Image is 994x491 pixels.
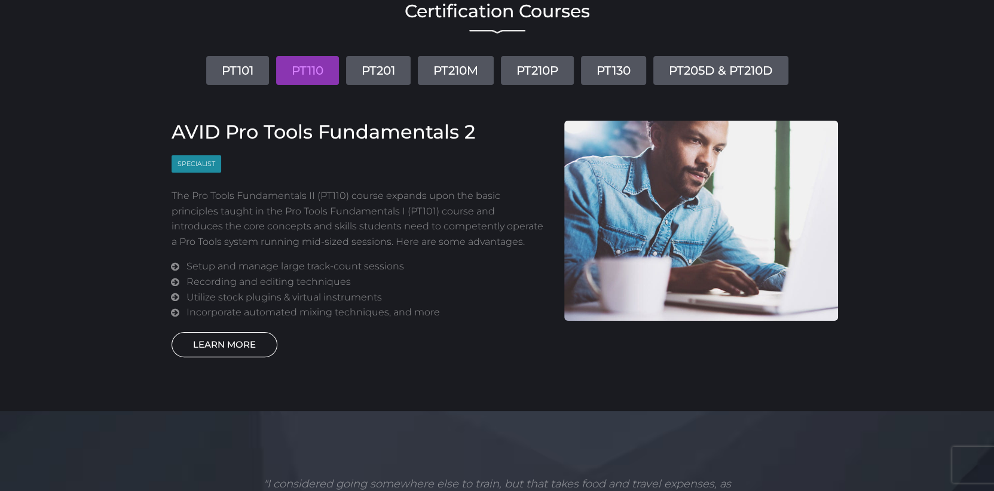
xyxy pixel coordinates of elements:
[186,305,546,320] li: Incorporate automated mixing techniques, and more
[469,29,525,34] img: decorative line
[276,56,339,85] a: PT110
[501,56,574,85] a: PT210P
[186,274,546,290] li: Recording and editing techniques
[418,56,494,85] a: PT210M
[653,56,788,85] a: PT205D & PT210D
[206,56,269,85] a: PT101
[186,290,546,305] li: Utilize stock plugins & virtual instruments
[172,155,221,173] span: Specialist
[172,332,277,357] a: LEARN MORE
[564,121,838,321] img: AVID Pro Tools Fundamentals 2 Course
[581,56,646,85] a: PT130
[186,259,546,274] li: Setup and manage large track-count sessions
[346,56,411,85] a: PT201
[172,121,547,143] h3: AVID Pro Tools Fundamentals 2
[157,2,838,20] h2: Certification Courses
[172,188,547,249] p: The Pro Tools Fundamentals II (PT110) course expands upon the basic principles taught in the Pro ...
